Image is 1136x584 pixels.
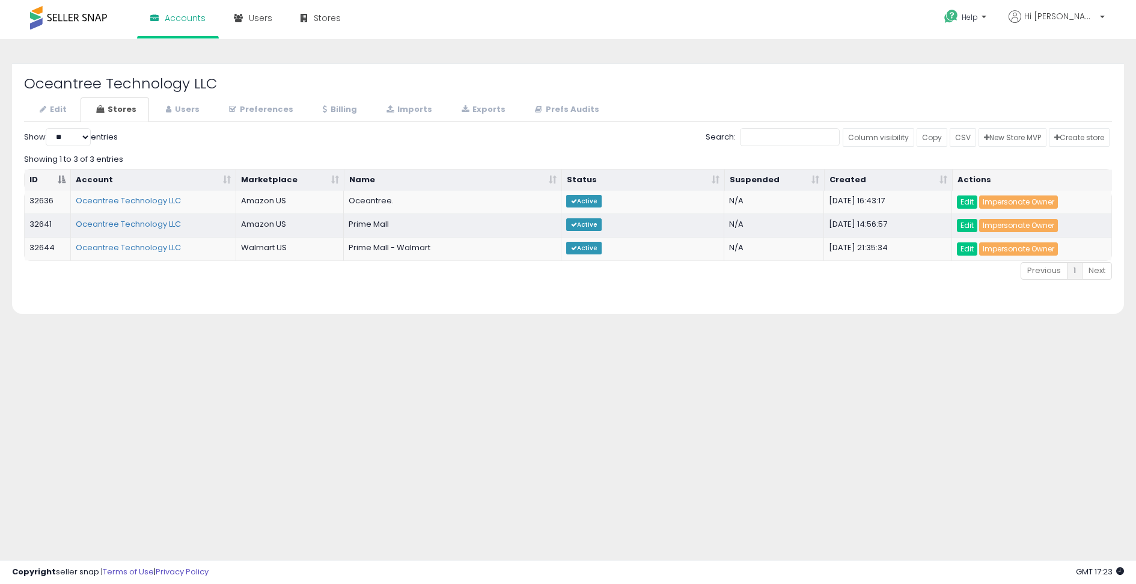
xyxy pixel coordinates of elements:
[824,237,952,260] td: [DATE] 21:35:34
[76,242,181,253] a: Oceantree Technology LLC
[824,191,952,214] td: [DATE] 16:43:17
[236,191,344,214] td: Amazon US
[740,128,840,146] input: Search:
[944,9,959,24] i: Get Help
[236,170,344,191] th: Marketplace: activate to sort column ascending
[71,170,236,191] th: Account: activate to sort column ascending
[962,12,978,22] span: Help
[725,170,825,191] th: Suspended: activate to sort column ascending
[25,237,71,260] td: 32644
[24,97,79,122] a: Edit
[562,170,725,191] th: Status: activate to sort column ascending
[979,195,1058,209] a: Impersonate Owner
[957,242,977,256] a: Edit
[103,566,154,577] a: Terms of Use
[24,76,1112,91] h2: Oceantree Technology LLC
[1009,10,1105,37] a: Hi [PERSON_NAME]
[950,128,976,147] a: CSV
[955,132,971,143] span: CSV
[724,191,824,214] td: N/A
[519,97,612,122] a: Prefs Audits
[344,237,561,260] td: Prime Mall - Walmart
[957,219,977,232] a: Edit
[979,128,1046,147] a: New Store MVP
[371,97,445,122] a: Imports
[1049,128,1110,147] a: Create store
[314,12,341,24] span: Stores
[446,97,518,122] a: Exports
[566,195,602,207] span: Active
[236,237,344,260] td: Walmart US
[150,97,212,122] a: Users
[706,128,840,146] label: Search:
[1024,10,1096,22] span: Hi [PERSON_NAME]
[76,195,181,206] a: Oceantree Technology LLC
[236,214,344,237] td: Amazon US
[344,191,561,214] td: Oceantree.
[1054,132,1104,143] span: Create store
[1021,262,1067,280] a: Previous
[724,237,824,260] td: N/A
[76,218,181,230] a: Oceantree Technology LLC
[848,132,909,143] span: Column visibility
[165,12,206,24] span: Accounts
[984,132,1041,143] span: New Store MVP
[843,128,914,147] a: Column visibility
[24,128,118,146] label: Show entries
[24,149,1112,165] div: Showing 1 to 3 of 3 entries
[979,242,1058,256] a: Impersonate Owner
[724,214,824,237] td: N/A
[213,97,306,122] a: Preferences
[1082,262,1112,280] a: Next
[12,566,56,577] strong: Copyright
[344,214,561,237] td: Prime Mall
[566,218,602,231] span: Active
[566,242,602,254] span: Active
[46,128,91,146] select: Showentries
[1076,566,1124,577] span: 2025-10-8 17:23 GMT
[957,195,977,209] a: Edit
[825,170,953,191] th: Created: activate to sort column ascending
[979,219,1058,232] a: Impersonate Owner
[249,12,272,24] span: Users
[156,566,209,577] a: Privacy Policy
[824,214,952,237] td: [DATE] 14:56:57
[25,170,71,191] th: ID: activate to sort column descending
[12,567,209,578] div: seller snap | |
[307,97,370,122] a: Billing
[922,132,942,143] span: Copy
[953,170,1112,191] th: Actions
[917,128,947,147] a: Copy
[1067,262,1083,280] a: 1
[25,214,71,237] td: 32641
[25,191,71,214] td: 32636
[344,170,562,191] th: Name: activate to sort column ascending
[81,97,149,122] a: Stores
